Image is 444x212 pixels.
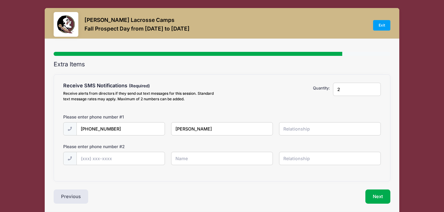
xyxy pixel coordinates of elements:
[54,61,390,68] h2: Extra Items
[373,20,390,31] a: Exit
[63,114,124,120] label: Please enter phone number #
[76,152,165,165] input: (xxx) xxx-xxxx
[63,83,219,89] h4: Receive SMS Notifications
[171,122,273,135] input: Name
[63,143,125,150] label: Please enter phone number #
[54,189,88,204] button: Previous
[76,122,165,135] input: (xxx) xxx-xxxx
[63,91,219,102] div: Receive alerts from directors if they send out text messages for this session. Standard text mess...
[333,83,381,96] input: Quantity
[279,122,381,135] input: Relationship
[84,17,190,23] h3: [PERSON_NAME] Lacrosse Camps
[365,189,390,204] button: Next
[171,152,273,165] input: Name
[84,25,190,32] h3: Fall Prospect Day from [DATE] to [DATE]
[122,144,125,149] span: 2
[122,114,124,119] span: 1
[279,152,381,165] input: Relationship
